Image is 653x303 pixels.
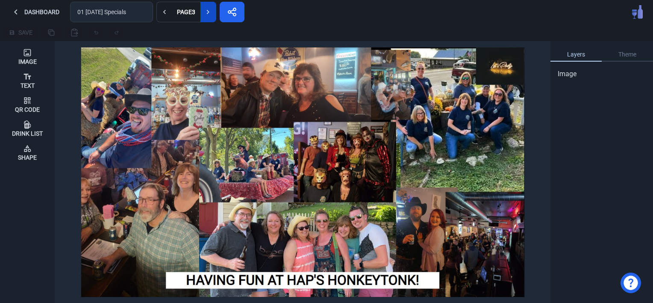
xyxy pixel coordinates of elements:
div: Qr Code [15,107,40,113]
button: Image [3,45,51,68]
a: Theme [602,48,653,62]
button: Page3 [172,2,200,22]
div: Page 3 [175,9,197,15]
div: Drink List [12,131,43,137]
div: Image [18,59,37,65]
span: Image [558,69,577,79]
img: Pub Menu [632,5,643,19]
button: Dashboard [3,2,67,22]
button: Shape [3,140,51,164]
button: Qr Code [3,92,51,116]
button: Text [3,68,51,92]
div: Shape [18,154,37,160]
a: Layers [550,48,602,62]
div: Text [21,83,35,89]
button: Drink List [3,116,51,140]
